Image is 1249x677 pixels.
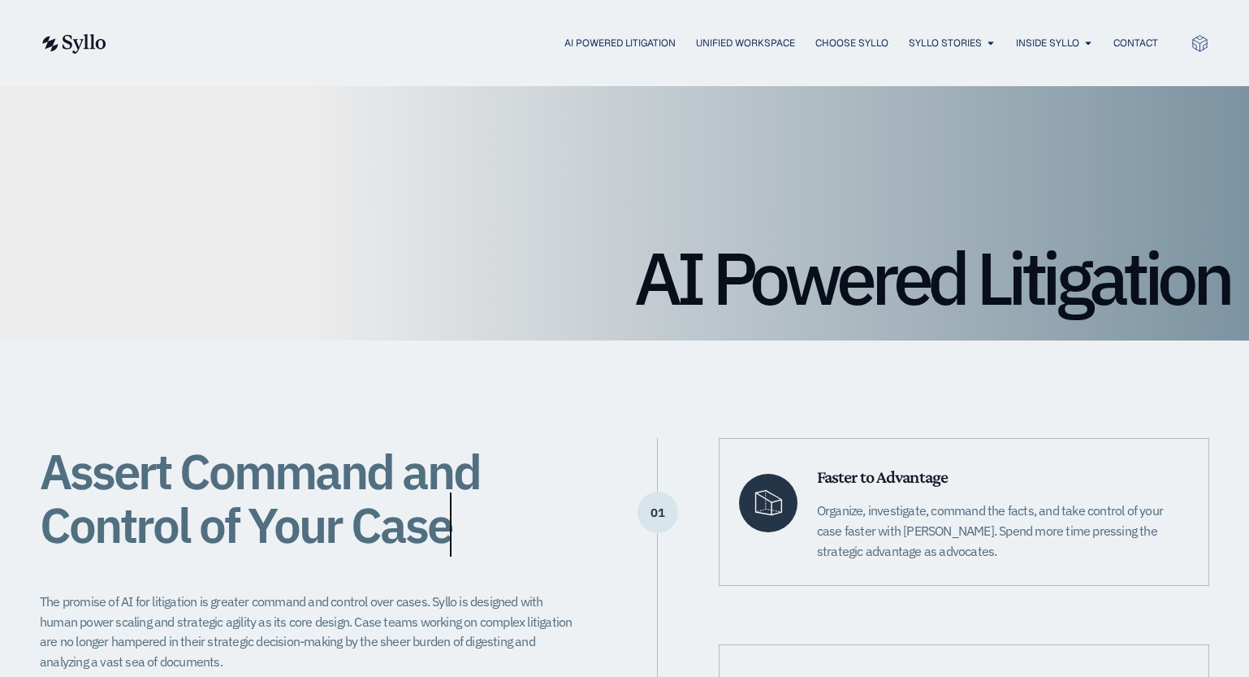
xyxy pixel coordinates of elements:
[1016,36,1079,50] a: Inside Syllo
[139,36,1158,51] div: Menu Toggle
[909,36,982,50] a: Syllo Stories
[40,439,480,557] span: Assert Command and Control of Your Case
[40,34,106,54] img: syllo
[40,592,582,672] p: The promise of AI for litigation is greater command and control over cases. Syllo is designed wit...
[815,36,888,50] a: Choose Syllo
[817,501,1189,561] p: Organize, investigate, command the facts, and take control of your case faster with [PERSON_NAME]...
[564,36,676,50] a: AI Powered Litigation
[817,467,948,487] span: Faster to Advantage
[1113,36,1158,50] a: Contact
[696,36,795,50] a: Unified Workspace
[637,512,678,514] p: 01
[19,241,1230,315] h1: AI Powered Litigation
[139,36,1158,51] nav: Menu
